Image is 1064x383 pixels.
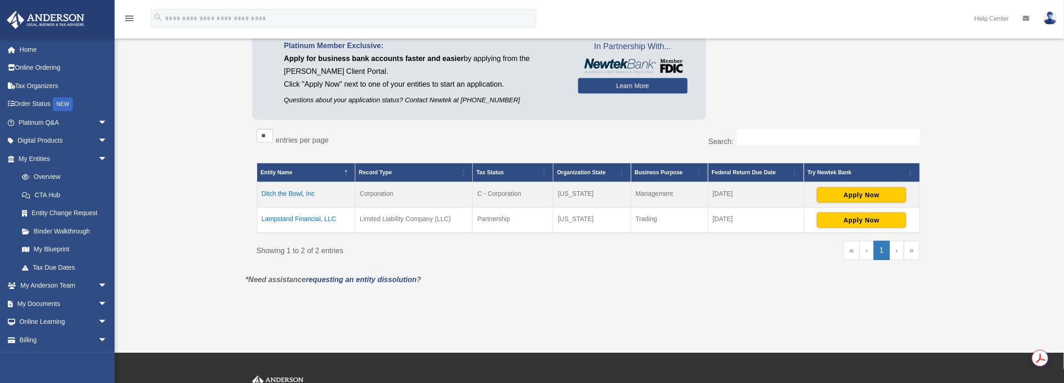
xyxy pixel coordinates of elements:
p: Click "Apply Now" next to one of your entities to start an application. [284,78,564,91]
a: Platinum Q&Aarrow_drop_down [6,113,121,132]
a: Online Learningarrow_drop_down [6,313,121,331]
td: [DATE] [708,182,804,208]
img: NewtekBankLogoSM.png [583,59,683,73]
th: Organization State: Activate to sort [553,163,631,182]
p: Questions about your application status? Contact Newtek at [PHONE_NUMBER] [284,94,564,106]
a: Last [904,241,920,260]
span: arrow_drop_down [98,331,116,350]
a: My Entitiesarrow_drop_down [6,150,116,168]
a: Tax Organizers [6,77,121,95]
td: [DATE] [708,207,804,233]
span: Record Type [359,169,392,176]
td: [US_STATE] [553,207,631,233]
div: Showing 1 to 2 of 2 entries [257,241,582,257]
button: Apply Now [817,212,906,228]
span: arrow_drop_down [98,294,116,313]
em: *Need assistance ? [246,276,421,283]
a: Online Ordering [6,59,121,77]
a: Home [6,40,121,59]
a: Entity Change Request [13,204,116,222]
td: Ditch the Bowl, Inc [257,182,355,208]
a: Previous [860,241,874,260]
span: Organization State [557,169,606,176]
a: Overview [13,168,112,186]
span: Federal Return Due Date [712,169,776,176]
td: Trading [631,207,708,233]
span: Business Purpose [635,169,683,176]
td: Corporation [355,182,473,208]
th: Entity Name: Activate to invert sorting [257,163,355,182]
span: Tax Status [476,169,504,176]
a: Billingarrow_drop_down [6,331,121,349]
span: In Partnership With... [578,39,688,54]
th: Federal Return Due Date: Activate to sort [708,163,804,182]
a: Order StatusNEW [6,95,121,114]
td: Lampstand Financial, LLC [257,207,355,233]
img: Anderson Advisors Platinum Portal [4,11,87,29]
p: Platinum Member Exclusive: [284,39,564,52]
a: Next [890,241,904,260]
div: NEW [53,97,73,111]
th: Tax Status: Activate to sort [473,163,553,182]
label: entries per page [276,136,329,144]
a: Binder Walkthrough [13,222,116,240]
img: User Pic [1043,11,1057,25]
span: arrow_drop_down [98,150,116,168]
a: Digital Productsarrow_drop_down [6,132,121,150]
i: search [153,12,163,22]
i: menu [124,13,135,24]
th: Business Purpose: Activate to sort [631,163,708,182]
td: [US_STATE] [553,182,631,208]
span: Entity Name [261,169,292,176]
span: arrow_drop_down [98,277,116,295]
th: Record Type: Activate to sort [355,163,473,182]
span: arrow_drop_down [98,313,116,332]
span: Apply for business bank accounts faster and easier [284,55,464,62]
td: Partnership [473,207,553,233]
a: My Blueprint [13,240,116,259]
a: menu [124,16,135,24]
div: Try Newtek Bank [808,167,906,178]
a: First [843,241,860,260]
a: Tax Due Dates [13,258,116,277]
p: by applying from the [PERSON_NAME] Client Portal. [284,52,564,78]
a: CTA Hub [13,186,116,204]
th: Try Newtek Bank : Activate to sort [804,163,920,182]
td: Management [631,182,708,208]
button: Apply Now [817,187,906,203]
a: My Documentsarrow_drop_down [6,294,121,313]
span: arrow_drop_down [98,132,116,150]
td: Limited Liability Company (LLC) [355,207,473,233]
a: My Anderson Teamarrow_drop_down [6,277,121,295]
td: C - Corporation [473,182,553,208]
a: requesting an entity dissolution [306,276,417,283]
a: 1 [874,241,890,260]
label: Search: [708,138,733,145]
a: Learn More [578,78,688,94]
a: Events Calendar [6,349,121,367]
span: arrow_drop_down [98,113,116,132]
